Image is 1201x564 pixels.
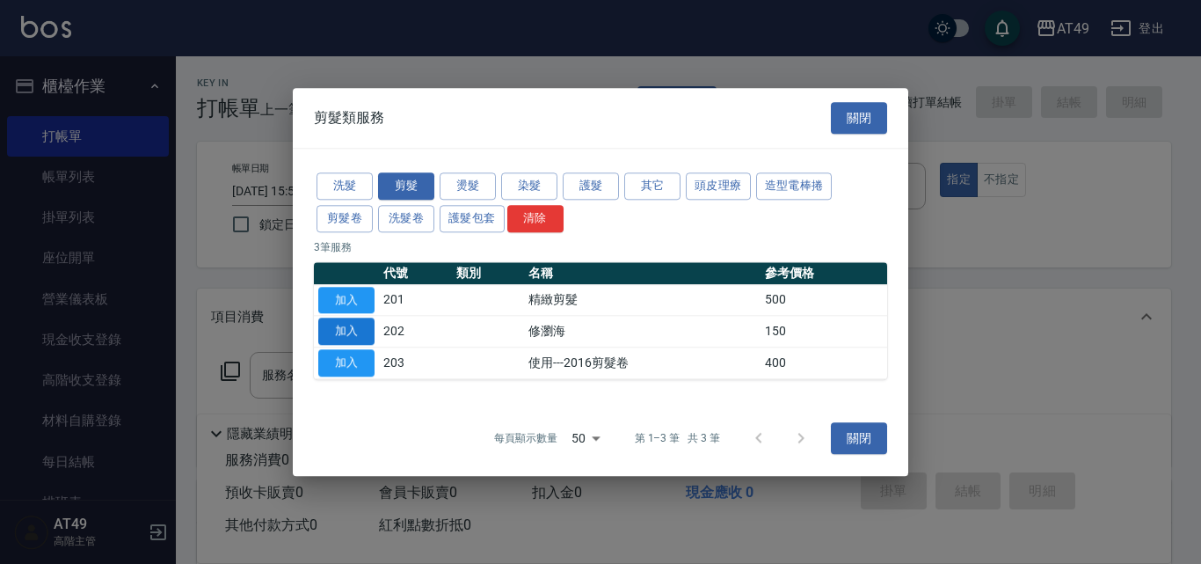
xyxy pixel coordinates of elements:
th: 代號 [379,262,452,285]
button: 燙髮 [440,172,496,200]
button: 加入 [318,287,375,314]
p: 每頁顯示數量 [494,430,557,446]
th: 名稱 [524,262,761,285]
td: 201 [379,284,452,316]
td: 修瀏海 [524,316,761,348]
button: 洗髮 [317,172,373,200]
button: 護髮包套 [440,205,505,232]
button: 清除 [507,205,564,232]
td: 500 [761,284,887,316]
p: 第 1–3 筆 共 3 筆 [635,430,720,446]
button: 頭皮理療 [686,172,751,200]
p: 3 筆服務 [314,239,887,255]
button: 關閉 [831,422,887,455]
td: 150 [761,316,887,348]
button: 護髮 [563,172,619,200]
button: 剪髮卷 [317,205,373,232]
div: 50 [564,414,607,462]
button: 加入 [318,319,375,346]
button: 造型電棒捲 [756,172,833,200]
td: 精緻剪髮 [524,284,761,316]
td: 400 [761,348,887,379]
th: 類別 [452,262,525,285]
button: 關閉 [831,102,887,135]
button: 加入 [318,349,375,377]
td: 使用---2016剪髮卷 [524,348,761,379]
td: 203 [379,348,452,379]
button: 洗髮卷 [378,205,434,232]
button: 剪髮 [378,172,434,200]
span: 剪髮類服務 [314,109,384,127]
th: 參考價格 [761,262,887,285]
td: 202 [379,316,452,348]
button: 其它 [624,172,681,200]
button: 染髮 [501,172,557,200]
